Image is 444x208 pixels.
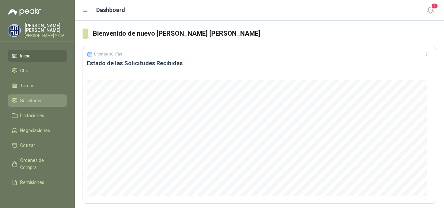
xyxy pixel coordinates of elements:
h3: Estado de las Solicitudes Recibidas [87,59,432,67]
span: Cotizar [20,142,35,149]
p: [PERSON_NAME] Y CIA [25,34,67,38]
a: Inicio [8,50,67,62]
button: 1 [424,5,436,16]
a: Solicitudes [8,94,67,107]
p: [PERSON_NAME] [PERSON_NAME] [25,23,67,32]
a: Cotizar [8,139,67,152]
a: Remisiones [8,176,67,189]
a: Órdenes de Compra [8,154,67,174]
span: Negociaciones [20,127,50,134]
a: Negociaciones [8,124,67,137]
span: Inicio [20,52,31,59]
p: Últimos 30 días [94,52,122,56]
img: Logo peakr [8,8,41,16]
h3: Bienvenido de nuevo [PERSON_NAME] [PERSON_NAME] [93,29,436,39]
a: Licitaciones [8,109,67,122]
span: 1 [431,3,438,9]
span: Chat [20,67,30,74]
span: Solicitudes [20,97,43,104]
a: Tareas [8,80,67,92]
span: Licitaciones [20,112,44,119]
span: Remisiones [20,179,44,186]
a: Chat [8,65,67,77]
h1: Dashboard [96,6,125,15]
img: Company Logo [8,24,20,37]
a: Configuración [8,191,67,203]
span: Órdenes de Compra [20,157,61,171]
span: Tareas [20,82,34,89]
